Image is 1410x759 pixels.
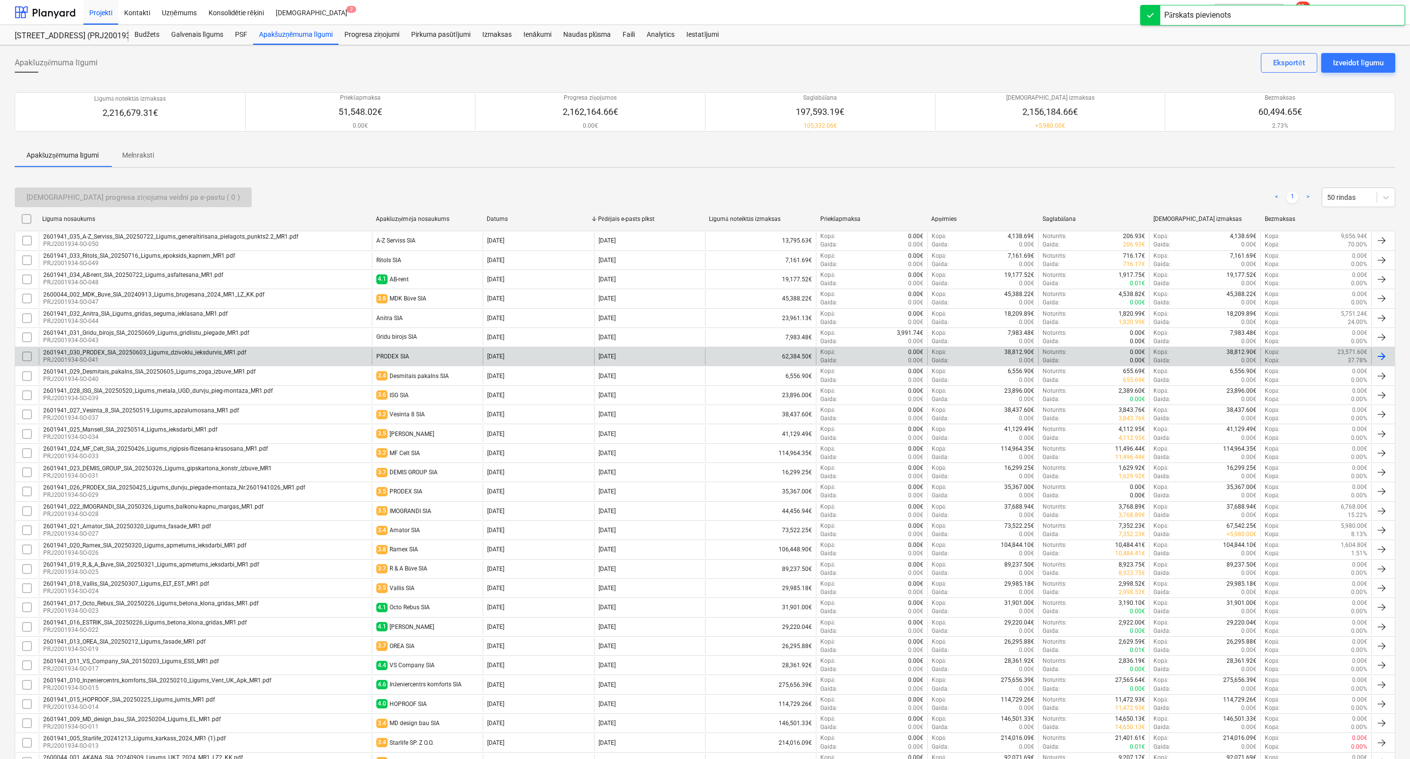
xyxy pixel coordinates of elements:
[705,541,816,558] div: 106,448.90€
[1351,376,1367,384] p: 0.00%
[1352,329,1367,337] p: 0.00€
[705,445,816,461] div: 114,964.35€
[705,561,816,577] div: 89,237.50€
[1153,241,1171,249] p: Gaida :
[1265,367,1279,376] p: Kopā :
[1265,252,1279,260] p: Kopā :
[129,25,165,45] a: Budžets
[820,298,837,307] p: Gaida :
[1043,271,1067,279] p: Noturēts :
[908,279,923,288] p: 0.00€
[1227,310,1256,318] p: 18,209.89€
[820,318,837,326] p: Gaida :
[1348,356,1367,365] p: 37.78%
[1241,241,1256,249] p: 0.00€
[376,315,403,322] div: Anitra SIA
[1241,376,1256,384] p: 0.00€
[1043,367,1067,376] p: Noturēts :
[487,353,504,360] div: [DATE]
[1352,252,1367,260] p: 0.00€
[705,619,816,635] div: 29,220.04€
[43,252,235,259] div: 2601941_033_Ritols_SIA_20250716_Ligums_epoksids_kapnem_MR1.pdf
[932,279,949,288] p: Gaida :
[253,25,339,45] div: Apakšuzņēmuma līgumi
[599,257,616,264] div: [DATE]
[1004,310,1034,318] p: 18,209.89€
[1271,191,1282,203] a: Previous page
[908,337,923,346] p: 0.00€
[599,295,616,302] div: [DATE]
[94,95,166,103] p: Līgumā noteiktās izmaksas
[1153,298,1171,307] p: Gaida :
[165,25,229,45] a: Galvenais līgums
[1348,318,1367,326] p: 24.00%
[820,232,835,241] p: Kopā :
[563,122,618,130] p: 0.00€
[1265,241,1279,249] p: Kopā :
[518,25,557,45] a: Ienākumi
[932,348,946,356] p: Kopā :
[1258,122,1302,130] p: 2.73%
[43,329,249,336] div: 2601941_031_Gridu_birojs_SIA_20250609_Ligums_gridlistu_piegade_MR1.pdf
[1153,337,1171,346] p: Gaida :
[1227,290,1256,298] p: 45,388.22€
[705,425,816,442] div: 41,129.49€
[1153,252,1168,260] p: Kopā :
[476,25,518,45] a: Izmaksas
[705,599,816,616] div: 31,901.00€
[1043,260,1060,269] p: Gaida :
[617,25,641,45] a: Faili
[705,734,816,751] div: 214,016.09€
[43,368,256,375] div: 2601941_029_Desmitais_pakalns_SIA_20250605_Ligums_zoga_izbuve_MR1.pdf
[1004,348,1034,356] p: 38,812.90€
[376,274,388,284] span: 4.1
[1006,106,1095,118] p: 2,156,184.66€
[1261,53,1317,73] button: Eksportēt
[43,310,228,317] div: 2601941_032_Anitra_SIA_Ligums_gridas_seguma_ieklasana_MR1.pdf
[932,337,949,346] p: Gaida :
[1043,290,1067,298] p: Noturēts :
[599,315,616,322] div: [DATE]
[599,276,616,283] div: [DATE]
[1153,260,1171,269] p: Gaida :
[705,406,816,423] div: 38,437.60€
[705,483,816,500] div: 35,367.00€
[339,122,382,130] p: 0.00€
[1019,298,1034,307] p: 0.00€
[487,257,504,264] div: [DATE]
[705,367,816,384] div: 6,556.90€
[1351,337,1367,346] p: 0.00%
[599,373,616,379] div: [DATE]
[563,94,618,102] p: Progresa ziņojumos
[931,216,1035,223] div: Apņēmies
[1361,712,1410,759] iframe: Chat Widget
[1123,376,1145,384] p: 655.69€
[908,367,923,376] p: 0.00€
[1265,337,1279,346] p: Kopā :
[1265,348,1279,356] p: Kopā :
[1043,241,1060,249] p: Gaida :
[1006,94,1095,102] p: [DEMOGRAPHIC_DATA] izmaksas
[680,25,725,45] a: Iestatījumi
[1265,310,1279,318] p: Kopā :
[1043,279,1060,288] p: Gaida :
[1153,271,1168,279] p: Kopā :
[1341,232,1367,241] p: 9,656.94€
[487,315,504,322] div: [DATE]
[1351,298,1367,307] p: 0.00%
[376,371,388,380] span: 3.4
[1321,53,1395,73] button: Izveidot līgumu
[1019,376,1034,384] p: 0.00€
[908,290,923,298] p: 0.00€
[796,94,844,102] p: Saglabāšana
[897,329,923,337] p: 3,991.74€
[932,367,946,376] p: Kopā :
[1241,318,1256,326] p: 0.00€
[1265,376,1279,384] p: Kopā :
[43,291,264,298] div: 2600044_002_MDK_Buve_SIA_20240913_Ligums_brugesana_2024_MR1_LZ_KK.pdf
[43,259,235,268] p: PRJ2001934-SO-049
[908,260,923,269] p: 0.00€
[339,25,405,45] div: Progresa ziņojumi
[122,150,154,161] p: Melnraksti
